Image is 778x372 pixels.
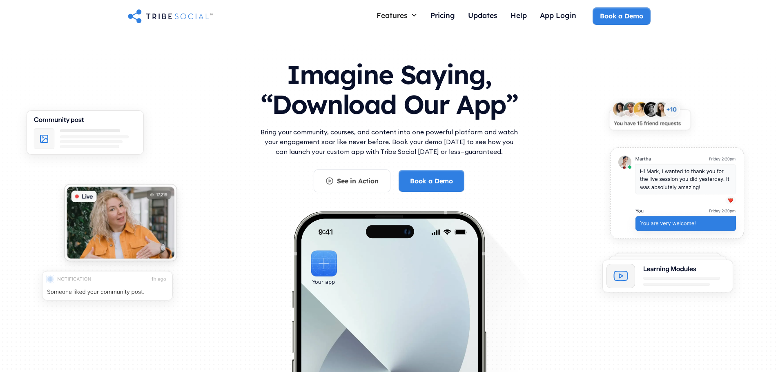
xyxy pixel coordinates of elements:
a: See in Action [314,169,390,192]
img: An illustration of Live video [54,177,187,274]
img: An illustration of chat [599,140,755,252]
img: An illustration of New friends requests [599,94,700,143]
div: Features [377,11,408,20]
div: Your app [312,278,335,287]
a: App Login [533,7,583,25]
img: An illustration of Community Feed [16,102,155,169]
div: App Login [540,11,576,20]
div: Pricing [430,11,455,20]
a: home [128,8,213,24]
h1: Imagine Saying, “Download Our App” [259,51,520,124]
img: An illustration of push notification [31,263,184,314]
a: Updates [461,7,504,25]
div: Help [510,11,527,20]
a: Book a Demo [593,7,650,25]
div: See in Action [337,176,379,185]
img: An illustration of Learning Modules [591,247,744,306]
p: Bring your community, courses, and content into one powerful platform and watch your engagement s... [259,127,520,156]
a: Help [504,7,533,25]
div: Features [370,7,424,23]
div: Updates [468,11,497,20]
a: Pricing [424,7,461,25]
a: Book a Demo [399,170,464,192]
